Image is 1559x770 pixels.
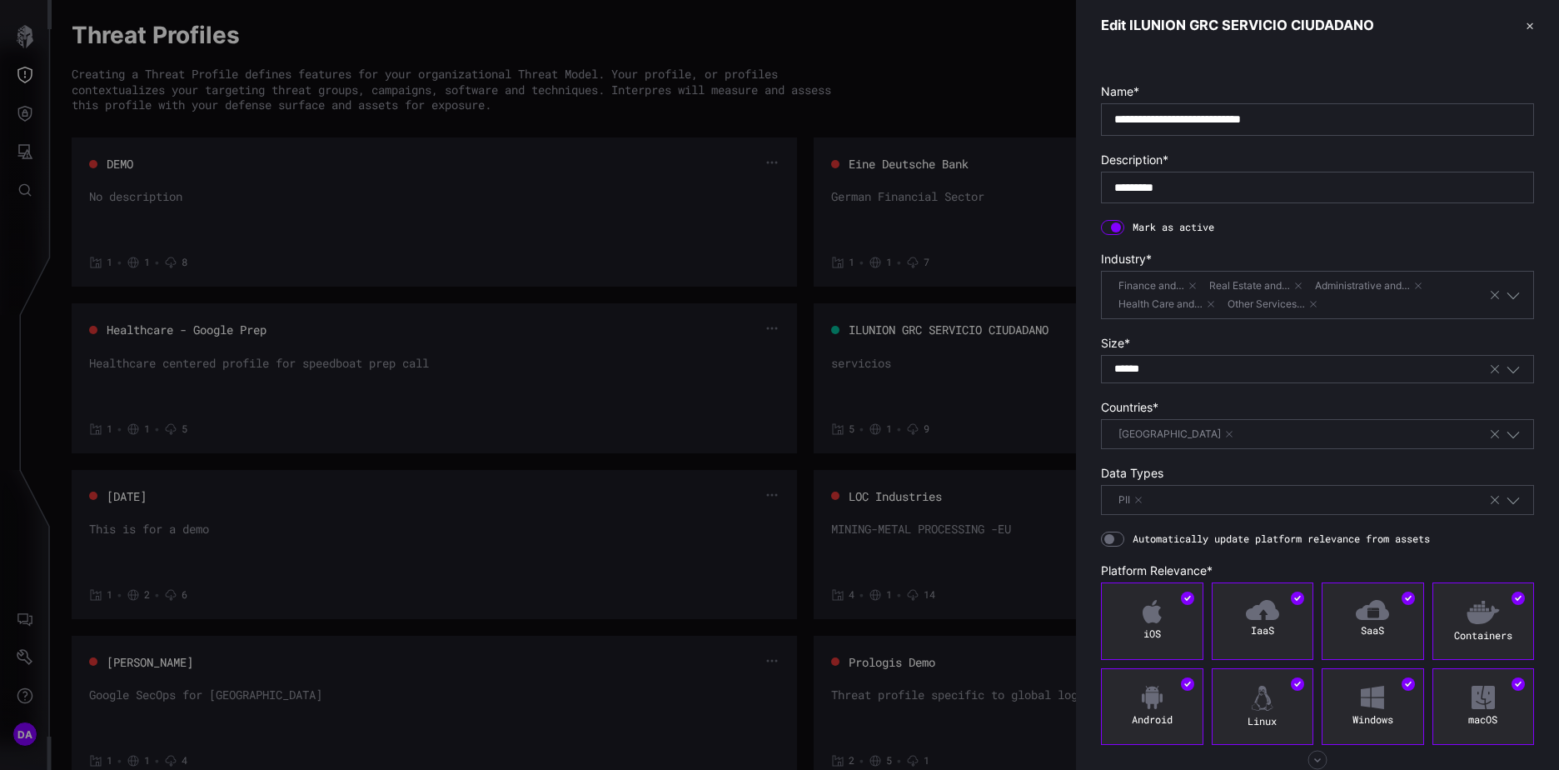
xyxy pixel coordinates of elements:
[1506,492,1521,507] button: Toggle options menu
[1101,17,1374,34] h3: Edit ILUNION GRC SERVICIO CIUDADANO
[1101,252,1534,267] label: Industry *
[1101,563,1534,578] label: Platform Relevance *
[1526,17,1534,34] button: ✕
[1361,686,1384,709] img: Windows
[1114,296,1220,312] span: Health Care and Social Assistance
[1114,426,1238,442] span: Spain
[1217,715,1309,728] div: Linux
[1327,713,1419,727] div: Windows
[1142,686,1163,709] img: Android
[1488,362,1502,377] button: Clear selection
[1114,492,1148,508] span: PII
[1205,277,1307,294] span: Real Estate and Rental and Leasing
[1217,624,1309,637] div: IaaS
[1488,427,1502,442] button: Clear selection
[1506,287,1521,302] button: Toggle options menu
[1467,600,1500,625] img: Containers
[1246,600,1279,620] img: IaaS
[1437,713,1530,727] div: macOS
[1101,84,1534,99] label: Name *
[1223,296,1322,312] span: Other Services (except Public Administration)
[1143,600,1162,623] img: iOS
[1133,532,1430,546] span: Automatically update platform relevance from assets
[1506,427,1521,442] button: Toggle options menu
[1437,629,1530,642] div: Containers
[1488,492,1502,507] button: Clear selection
[1114,277,1202,294] span: Finance and Insurance
[1327,624,1419,637] div: SaaS
[1106,627,1198,641] div: iOS
[1311,277,1427,294] span: Administrative and Support and Waste Management and Remediation Services
[1133,221,1214,234] span: Mark as active
[1356,600,1389,620] img: SaaS
[1488,287,1502,302] button: Clear selection
[1101,152,1534,167] label: Description *
[1106,713,1198,727] div: Android
[1101,400,1534,415] label: Countries *
[1472,686,1495,709] img: macOS
[1101,466,1534,481] label: Data Types
[1252,686,1273,711] img: Linux
[1506,362,1521,377] button: Toggle options menu
[1101,336,1534,351] label: Size *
